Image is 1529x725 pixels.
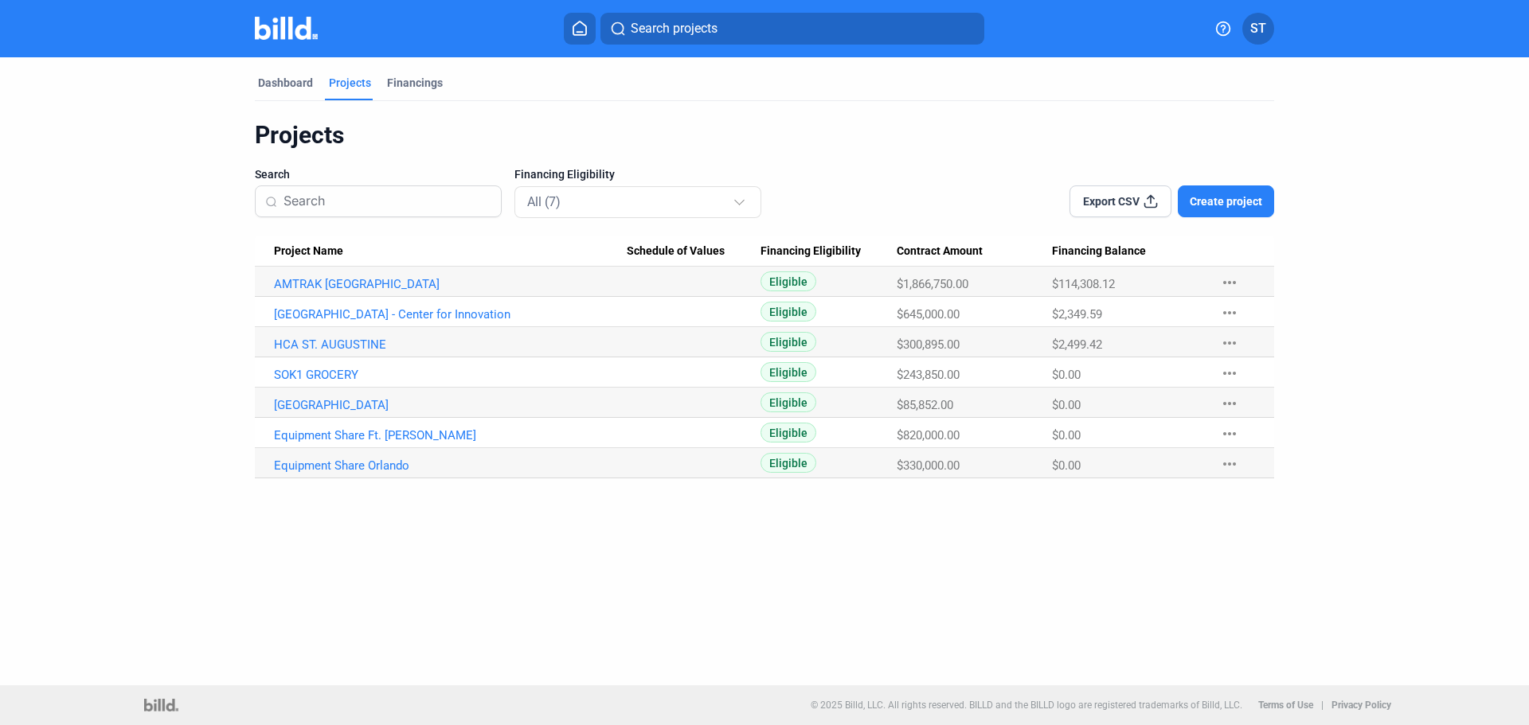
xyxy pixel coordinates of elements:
div: Project Name [274,244,627,259]
a: SOK1 GROCERY [274,368,627,382]
span: ST [1250,19,1266,38]
a: HCA ST. AUGUSTINE [274,337,627,352]
button: Export CSV [1070,185,1171,217]
div: Financings [387,75,443,91]
div: Projects [255,120,1274,150]
a: Equipment Share Ft. [PERSON_NAME] [274,428,627,442]
b: Terms of Use [1258,700,1313,711]
a: Equipment Share Orlando [274,458,627,473]
span: Eligible [761,453,816,473]
img: Billd Company Logo [255,17,318,40]
a: AMTRAK [GEOGRAPHIC_DATA] [274,277,627,291]
span: Eligible [761,302,816,322]
div: Financing Eligibility [761,244,896,259]
b: Privacy Policy [1332,700,1391,711]
span: $0.00 [1052,368,1081,382]
button: Search projects [600,13,984,45]
span: Financing Eligibility [761,244,861,259]
span: Schedule of Values [627,244,725,259]
span: Contract Amount [897,244,983,259]
span: Project Name [274,244,343,259]
mat-icon: more_horiz [1220,454,1239,474]
span: Eligible [761,271,816,291]
button: ST [1242,13,1274,45]
mat-icon: more_horiz [1220,303,1239,322]
span: $243,850.00 [897,368,960,382]
span: Eligible [761,392,816,412]
span: Eligible [761,423,816,442]
span: $645,000.00 [897,307,960,322]
span: $820,000.00 [897,428,960,442]
div: Dashboard [258,75,313,91]
span: Export CSV [1083,193,1140,209]
span: Eligible [761,362,816,382]
input: Search [284,185,491,218]
div: Financing Balance [1052,244,1204,259]
span: $0.00 [1052,428,1081,442]
mat-icon: more_horiz [1220,273,1239,292]
span: $330,000.00 [897,458,960,473]
button: Create project [1178,185,1274,217]
span: $85,852.00 [897,398,953,412]
span: Eligible [761,332,816,352]
span: Search [255,166,290,182]
span: Financing Eligibility [514,166,615,182]
span: $0.00 [1052,398,1081,412]
a: [GEOGRAPHIC_DATA] [274,398,627,412]
span: $300,895.00 [897,337,960,352]
span: $0.00 [1052,458,1081,473]
span: $2,499.42 [1052,337,1102,352]
mat-icon: more_horiz [1220,364,1239,383]
p: © 2025 Billd, LLC. All rights reserved. BILLD and the BILLD logo are registered trademarks of Bil... [811,700,1242,711]
span: $1,866,750.00 [897,277,968,291]
mat-icon: more_horiz [1220,333,1239,353]
mat-icon: more_horiz [1220,424,1239,443]
img: logo [144,699,178,711]
span: Create project [1190,193,1262,209]
mat-icon: more_horiz [1220,394,1239,413]
mat-select-trigger: All (7) [527,194,561,209]
span: Financing Balance [1052,244,1146,259]
a: [GEOGRAPHIC_DATA] - Center for Innovation [274,307,627,322]
div: Contract Amount [897,244,1052,259]
span: $114,308.12 [1052,277,1115,291]
p: | [1321,700,1324,711]
div: Projects [329,75,371,91]
span: $2,349.59 [1052,307,1102,322]
div: Schedule of Values [627,244,761,259]
span: Search projects [631,19,718,38]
